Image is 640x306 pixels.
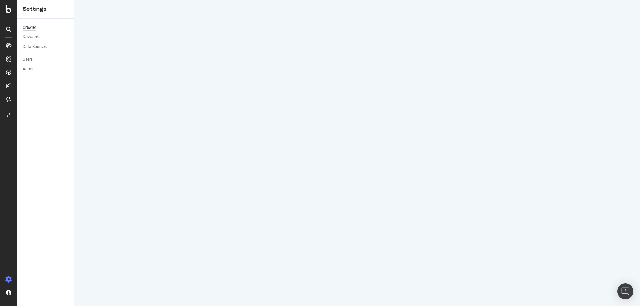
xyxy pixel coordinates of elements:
div: Keywords [23,34,40,41]
a: Admin [23,66,69,73]
div: Settings [23,5,68,13]
a: Data Sources [23,43,69,50]
div: Admin [23,66,35,73]
a: Keywords [23,34,69,41]
div: Data Sources [23,43,47,50]
a: Crawler [23,24,69,31]
a: Users [23,56,69,63]
div: Crawler [23,24,36,31]
div: Open Intercom Messenger [617,283,633,299]
div: Users [23,56,33,63]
